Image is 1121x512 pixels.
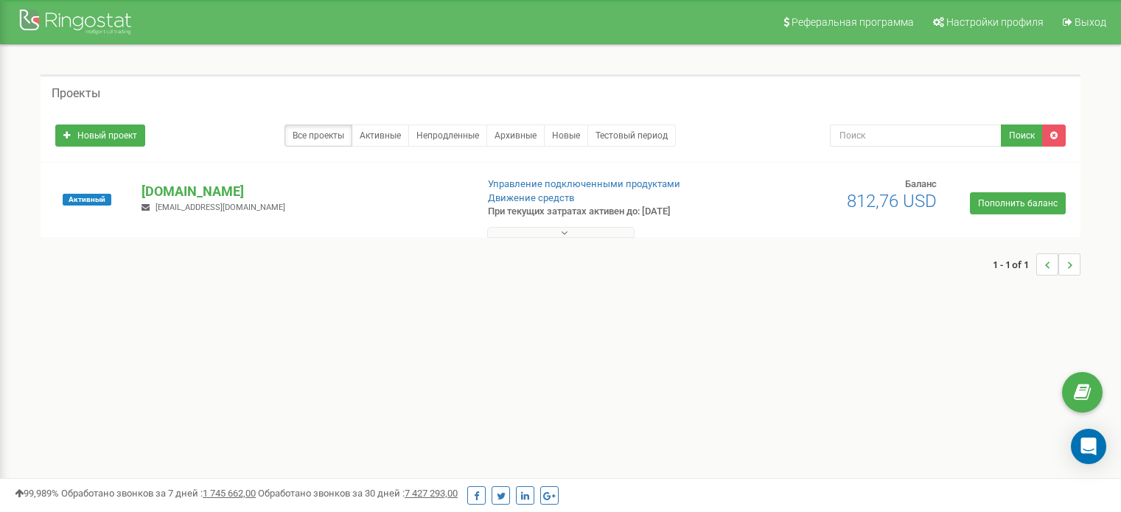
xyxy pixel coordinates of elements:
p: [DOMAIN_NAME] [142,182,464,201]
span: Обработано звонков за 30 дней : [258,488,458,499]
a: Активные [352,125,409,147]
a: Новые [544,125,588,147]
a: Пополнить баланс [970,192,1066,214]
nav: ... [993,239,1080,290]
span: 99,989% [15,488,59,499]
button: Поиск [1001,125,1043,147]
span: Обработано звонков за 7 дней : [61,488,256,499]
a: Движение средств [488,192,574,203]
span: Настройки профиля [946,16,1044,28]
a: Архивные [486,125,545,147]
span: [EMAIL_ADDRESS][DOMAIN_NAME] [156,203,285,212]
a: Все проекты [284,125,352,147]
a: Непродленные [408,125,487,147]
u: 7 427 293,00 [405,488,458,499]
span: 1 - 1 of 1 [993,253,1036,276]
a: Тестовый период [587,125,676,147]
p: При текущих затратах активен до: [DATE] [488,205,724,219]
div: Open Intercom Messenger [1071,429,1106,464]
a: Новый проект [55,125,145,147]
u: 1 745 662,00 [203,488,256,499]
h5: Проекты [52,87,100,100]
span: Реферальная программа [792,16,914,28]
span: Выход [1075,16,1106,28]
span: 812,76 USD [847,191,937,211]
a: Управление подключенными продуктами [488,178,680,189]
span: Активный [63,194,111,206]
span: Баланс [905,178,937,189]
input: Поиск [830,125,1002,147]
